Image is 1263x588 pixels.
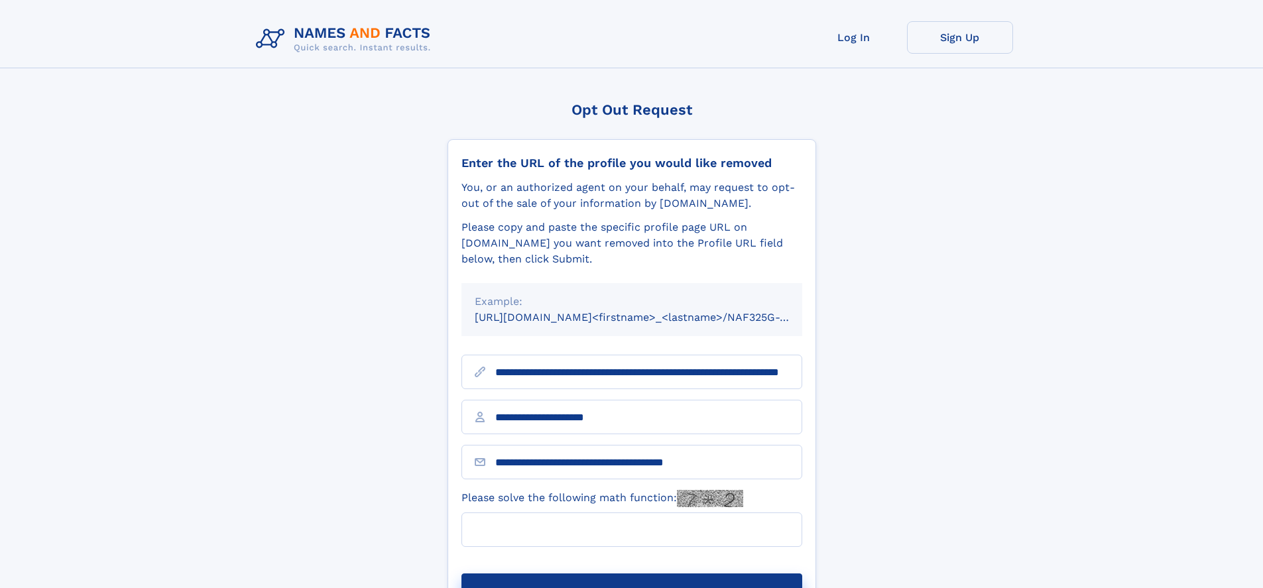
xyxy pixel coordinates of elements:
small: [URL][DOMAIN_NAME]<firstname>_<lastname>/NAF325G-xxxxxxxx [475,311,827,323]
div: Enter the URL of the profile you would like removed [461,156,802,170]
div: Example: [475,294,789,310]
img: Logo Names and Facts [251,21,442,57]
div: Please copy and paste the specific profile page URL on [DOMAIN_NAME] you want removed into the Pr... [461,219,802,267]
div: Opt Out Request [448,101,816,118]
a: Sign Up [907,21,1013,54]
a: Log In [801,21,907,54]
label: Please solve the following math function: [461,490,743,507]
div: You, or an authorized agent on your behalf, may request to opt-out of the sale of your informatio... [461,180,802,211]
